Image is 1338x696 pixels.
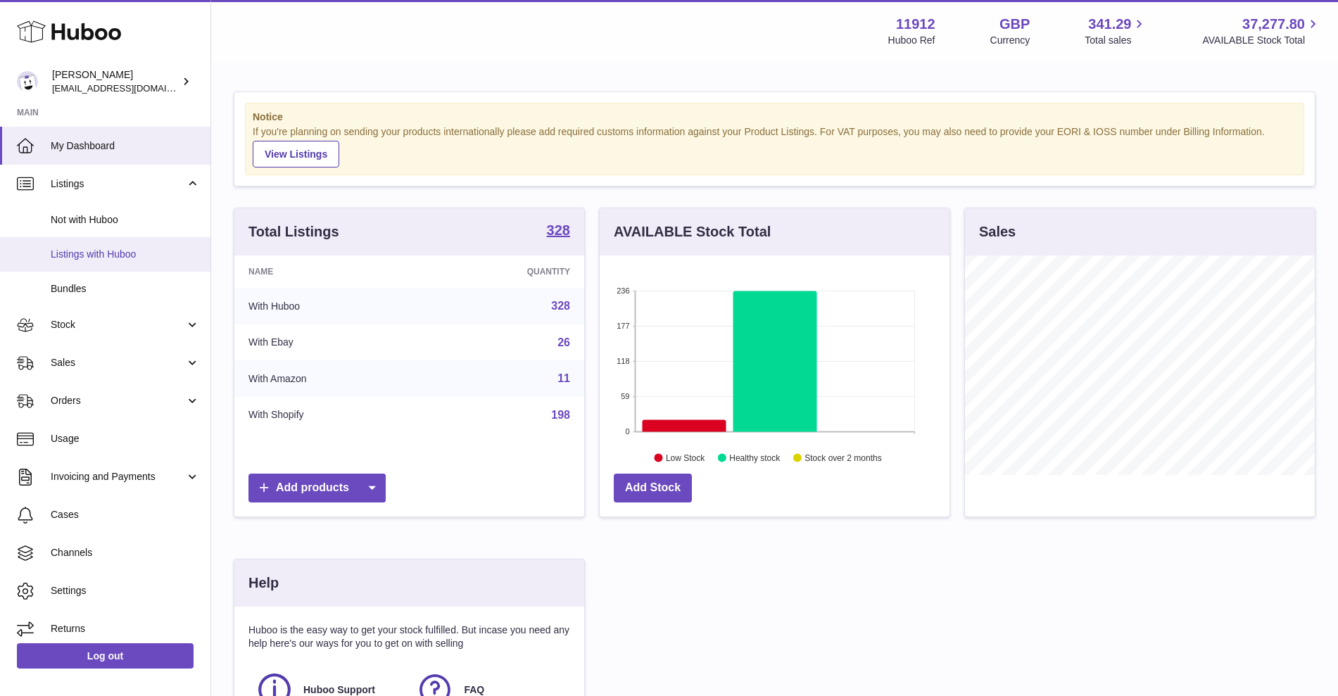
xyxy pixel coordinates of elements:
span: Cases [51,508,200,521]
span: Listings [51,177,185,191]
h3: Sales [979,222,1016,241]
td: With Shopify [234,397,426,434]
strong: 11912 [896,15,935,34]
h3: Help [248,574,279,593]
span: Returns [51,622,200,635]
a: View Listings [253,141,339,167]
span: Not with Huboo [51,213,200,227]
span: Bundles [51,282,200,296]
div: If you're planning on sending your products internationally please add required customs informati... [253,125,1296,167]
span: Total sales [1085,34,1147,47]
span: 341.29 [1088,15,1131,34]
text: Stock over 2 months [804,453,881,462]
a: 11 [557,372,570,384]
a: Log out [17,643,194,669]
text: Low Stock [666,453,705,462]
td: With Huboo [234,288,426,324]
a: 328 [551,300,570,312]
text: Healthy stock [729,453,781,462]
a: 328 [547,223,570,240]
a: 37,277.80 AVAILABLE Stock Total [1202,15,1321,47]
strong: GBP [999,15,1030,34]
span: Usage [51,432,200,445]
img: info@carbonmyride.com [17,71,38,92]
span: Channels [51,546,200,559]
span: Stock [51,318,185,331]
p: Huboo is the easy way to get your stock fulfilled. But incase you need any help here's our ways f... [248,624,570,650]
span: Orders [51,394,185,407]
th: Quantity [426,255,584,288]
span: 37,277.80 [1242,15,1305,34]
span: My Dashboard [51,139,200,153]
a: 198 [551,409,570,421]
span: Sales [51,356,185,369]
a: 26 [557,336,570,348]
span: Invoicing and Payments [51,470,185,483]
span: Listings with Huboo [51,248,200,261]
span: Settings [51,584,200,597]
div: Huboo Ref [888,34,935,47]
div: [PERSON_NAME] [52,68,179,95]
text: 236 [617,286,629,295]
h3: Total Listings [248,222,339,241]
span: [EMAIL_ADDRESS][DOMAIN_NAME] [52,82,207,94]
td: With Ebay [234,324,426,361]
span: AVAILABLE Stock Total [1202,34,1321,47]
text: 0 [625,427,629,436]
text: 177 [617,322,629,330]
td: With Amazon [234,360,426,397]
div: Currency [990,34,1030,47]
th: Name [234,255,426,288]
a: Add products [248,474,386,502]
a: Add Stock [614,474,692,502]
text: 59 [621,392,629,400]
a: 341.29 Total sales [1085,15,1147,47]
strong: Notice [253,110,1296,124]
strong: 328 [547,223,570,237]
h3: AVAILABLE Stock Total [614,222,771,241]
text: 118 [617,357,629,365]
